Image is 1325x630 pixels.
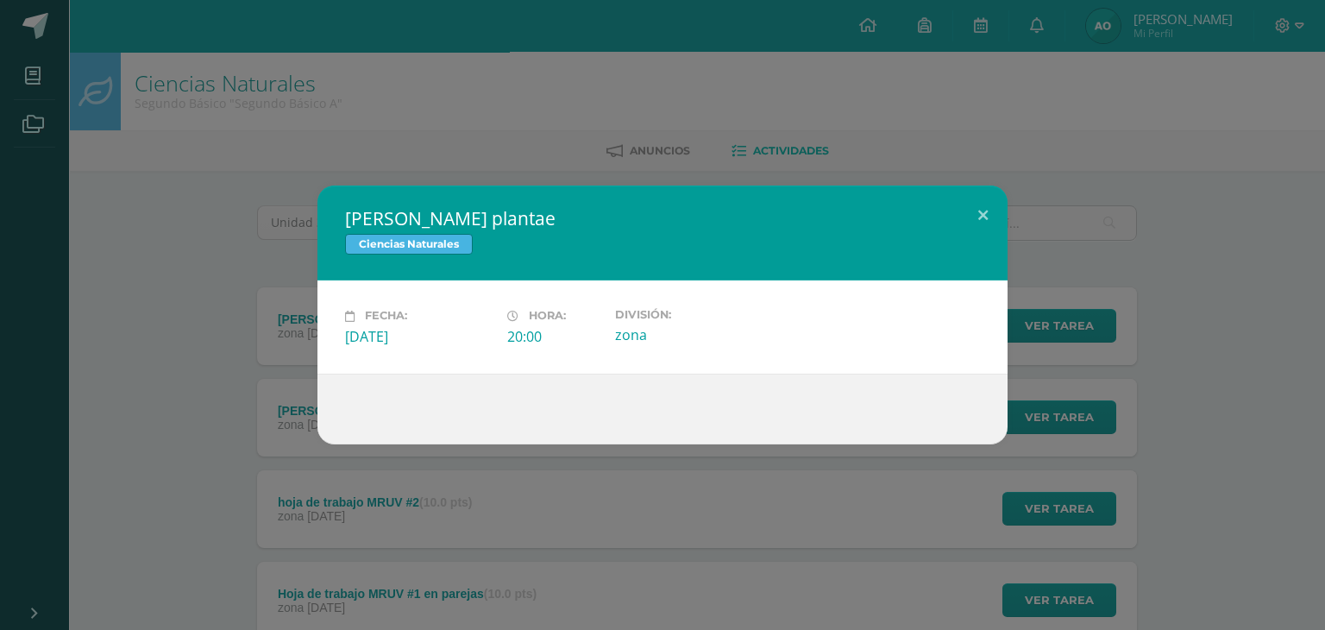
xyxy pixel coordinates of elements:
button: Close (Esc) [958,186,1008,244]
span: Hora: [529,310,566,323]
h2: [PERSON_NAME] plantae [345,206,980,230]
div: [DATE] [345,327,493,346]
span: Ciencias Naturales [345,234,473,255]
label: División: [615,308,763,321]
div: 20:00 [507,327,601,346]
div: zona [615,325,763,344]
span: Fecha: [365,310,407,323]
